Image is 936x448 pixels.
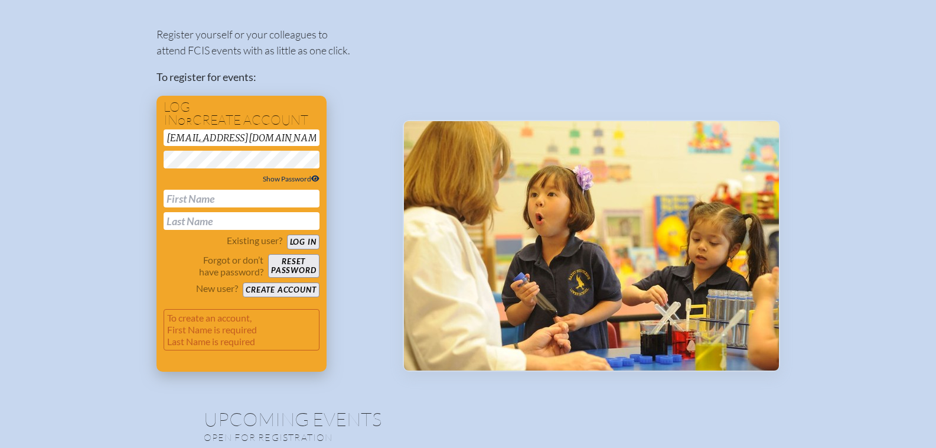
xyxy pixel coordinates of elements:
[268,254,319,278] button: Resetpassword
[164,129,319,146] input: Email
[164,190,319,207] input: First Name
[178,115,193,127] span: or
[196,283,238,294] p: New user?
[287,235,319,249] button: Log in
[164,100,319,127] h1: Log in create account
[204,431,516,443] p: Open for registration
[263,174,319,183] span: Show Password
[404,121,779,371] img: Events
[156,27,384,59] p: Register yourself or your colleagues to attend FCIS events with as little as one click.
[164,212,319,230] input: Last Name
[164,254,264,278] p: Forgot or don’t have password?
[156,69,384,85] p: To register for events:
[204,410,733,428] h1: Upcoming Events
[227,235,282,246] p: Existing user?
[164,309,319,350] p: To create an account, First Name is required Last Name is required
[243,283,319,297] button: Create account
